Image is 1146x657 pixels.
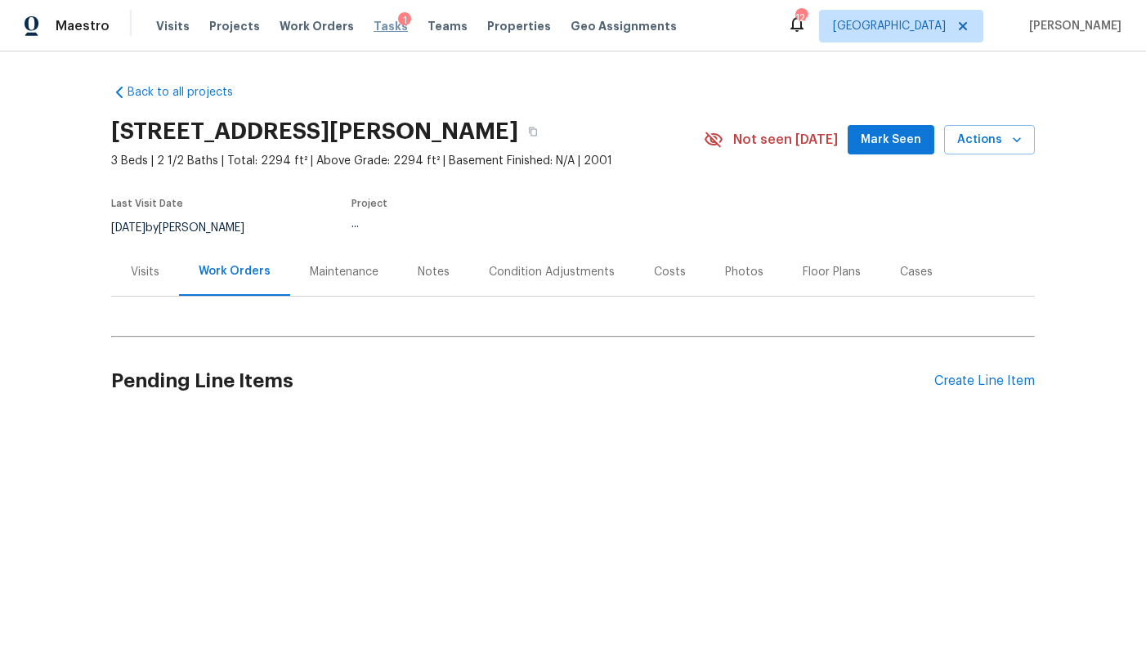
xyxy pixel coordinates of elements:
[56,18,110,34] span: Maestro
[111,84,268,101] a: Back to all projects
[111,222,145,234] span: [DATE]
[199,263,271,279] div: Work Orders
[654,264,686,280] div: Costs
[733,132,838,148] span: Not seen [DATE]
[111,199,183,208] span: Last Visit Date
[934,373,1035,389] div: Create Line Item
[351,199,387,208] span: Project
[398,12,411,29] div: 1
[1023,18,1121,34] span: [PERSON_NAME]
[111,343,934,419] h2: Pending Line Items
[944,125,1035,155] button: Actions
[795,10,807,26] div: 124
[111,218,264,238] div: by [PERSON_NAME]
[209,18,260,34] span: Projects
[861,130,921,150] span: Mark Seen
[111,123,518,140] h2: [STREET_ADDRESS][PERSON_NAME]
[428,18,468,34] span: Teams
[156,18,190,34] span: Visits
[374,20,408,32] span: Tasks
[957,130,1022,150] span: Actions
[418,264,450,280] div: Notes
[848,125,934,155] button: Mark Seen
[111,153,704,169] span: 3 Beds | 2 1/2 Baths | Total: 2294 ft² | Above Grade: 2294 ft² | Basement Finished: N/A | 2001
[487,18,551,34] span: Properties
[725,264,763,280] div: Photos
[900,264,933,280] div: Cases
[131,264,159,280] div: Visits
[833,18,946,34] span: [GEOGRAPHIC_DATA]
[803,264,861,280] div: Floor Plans
[489,264,615,280] div: Condition Adjustments
[351,218,665,230] div: ...
[518,117,548,146] button: Copy Address
[280,18,354,34] span: Work Orders
[571,18,677,34] span: Geo Assignments
[310,264,378,280] div: Maintenance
